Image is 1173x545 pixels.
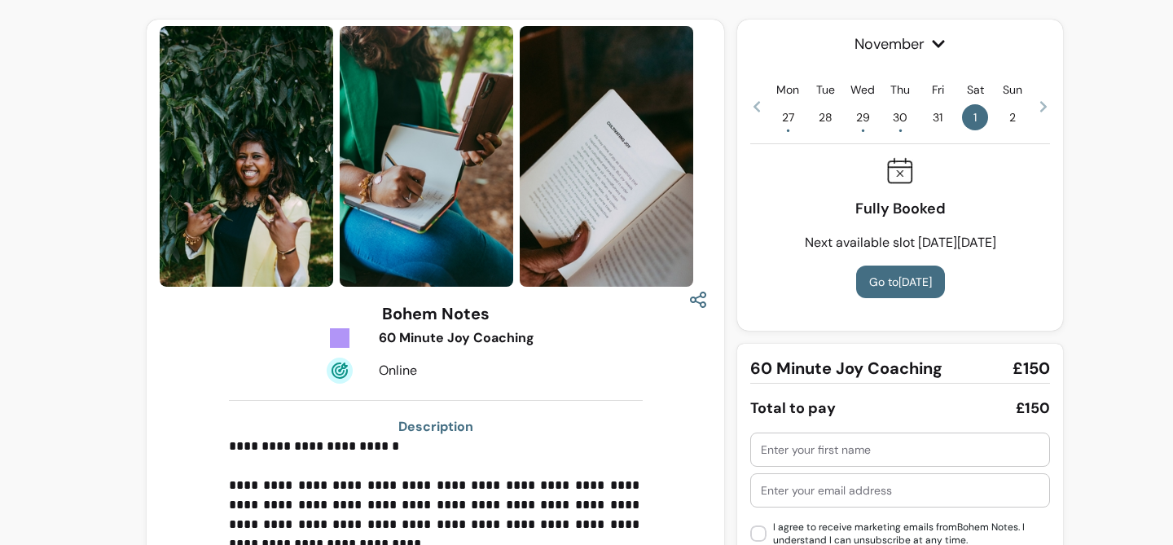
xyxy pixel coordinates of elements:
[750,397,836,420] div: Total to pay
[379,328,565,348] div: 60 Minute Joy Coaching
[327,325,353,351] img: Tickets Icon
[999,104,1026,130] span: 2
[1003,81,1022,98] p: Sun
[887,104,913,130] span: 30
[812,104,838,130] span: 28
[786,122,790,138] span: •
[229,417,643,437] h3: Description
[967,81,984,98] p: Sat
[898,122,903,138] span: •
[382,302,490,325] h3: Bohem Notes
[340,26,513,287] img: https://d3pz9znudhj10h.cloudfront.net/f9eca2a4-7393-4335-a54e-1382400dcf7d
[750,357,942,380] span: 60 Minute Joy Coaching
[379,361,565,380] div: Online
[1013,357,1050,380] span: £150
[925,104,951,130] span: 31
[761,482,1039,499] input: Enter your email address
[775,104,801,130] span: 27
[850,81,875,98] p: Wed
[805,233,996,253] p: Next available slot [DATE][DATE]
[856,266,945,298] button: Go to[DATE]
[160,26,333,287] img: https://d3pz9znudhj10h.cloudfront.net/7303976b-ee2b-4978-b334-1493fc9a6579
[890,81,910,98] p: Thu
[761,442,1039,458] input: Enter your first name
[776,81,799,98] p: Mon
[850,104,876,130] span: 29
[855,197,946,220] p: Fully Booked
[1016,397,1050,420] div: £150
[816,81,835,98] p: Tue
[932,81,944,98] p: Fri
[750,33,1050,55] span: November
[962,104,988,130] span: 1
[520,26,693,287] img: https://d3pz9znudhj10h.cloudfront.net/25f26eea-7b72-4771-9d8b-0cf1eac2500d
[887,157,913,184] img: Fully booked icon
[861,122,865,138] span: •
